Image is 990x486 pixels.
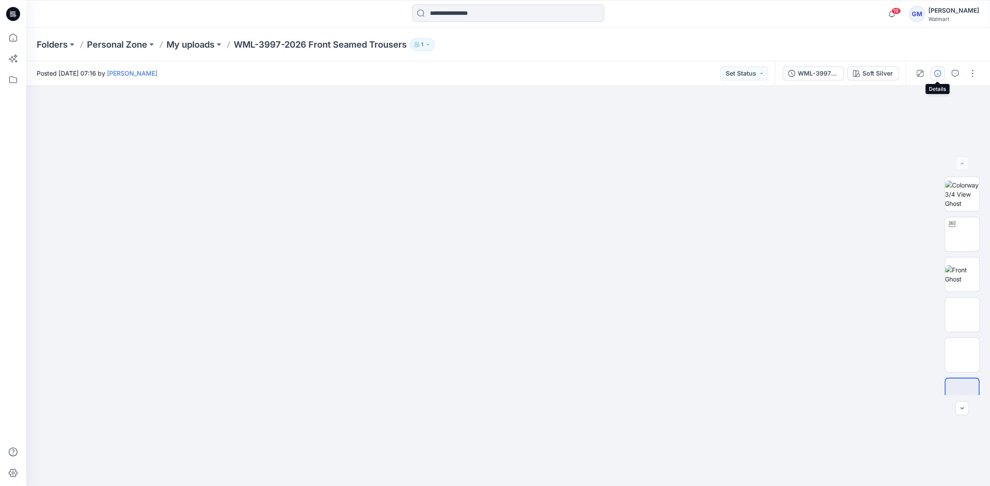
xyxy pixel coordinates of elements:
button: 1 [410,38,434,51]
button: Details [931,66,945,80]
a: Personal Zone [87,38,147,51]
p: 1 [421,40,423,49]
span: 19 [891,7,901,14]
div: GM [909,6,925,22]
img: Front Ghost [945,265,979,284]
img: Colorway 3/4 View Ghost [945,181,979,208]
button: Soft Silver [847,66,899,80]
button: WML-3997-2026 Front Seamed Trousers_Full Colorway [782,66,844,80]
div: [PERSON_NAME] [928,5,979,16]
div: WML-3997-2026 Front Seamed Trousers_Full Colorway [798,69,838,78]
a: My uploads [166,38,215,51]
a: [PERSON_NAME] [107,69,157,77]
a: Folders [37,38,68,51]
div: Soft Silver [862,69,893,78]
div: Walmart [928,16,979,22]
span: Posted [DATE] 07:16 by [37,69,157,78]
p: WML-3997-2026 Front Seamed Trousers [234,38,407,51]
